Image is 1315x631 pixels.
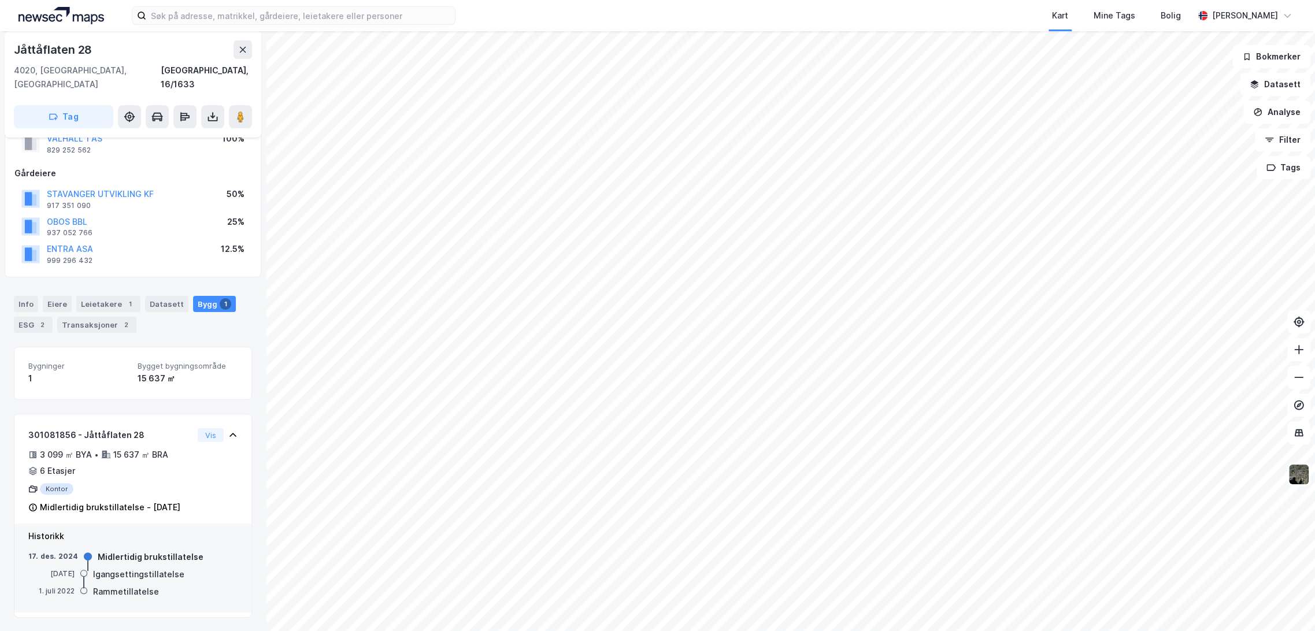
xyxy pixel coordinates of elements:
[40,464,75,478] div: 6 Etasjer
[1232,45,1310,68] button: Bokmerker
[40,500,180,514] div: Midlertidig brukstillatelse - [DATE]
[14,166,251,180] div: Gårdeiere
[1288,463,1310,485] img: 9k=
[76,296,140,312] div: Leietakere
[227,215,245,229] div: 25%
[1255,128,1310,151] button: Filter
[1243,101,1310,124] button: Analyse
[40,448,92,462] div: 3 099 ㎡ BYA
[1257,156,1310,179] button: Tags
[220,298,231,310] div: 1
[28,551,79,562] div: 17. des. 2024
[14,64,161,91] div: 4020, [GEOGRAPHIC_DATA], [GEOGRAPHIC_DATA]
[93,567,184,581] div: Igangsettingstillatelse
[138,361,238,371] span: Bygget bygningsområde
[222,132,245,146] div: 100%
[47,256,92,265] div: 999 296 432
[145,296,188,312] div: Datasett
[14,296,38,312] div: Info
[28,361,128,371] span: Bygninger
[28,428,193,442] div: 301081856 - Jåttåflaten 28
[146,7,455,24] input: Søk på adresse, matrikkel, gårdeiere, leietakere eller personer
[98,550,203,564] div: Midlertidig brukstillatelse
[14,105,113,128] button: Tag
[138,372,238,385] div: 15 637 ㎡
[14,40,94,59] div: Jåttåflaten 28
[28,586,75,596] div: 1. juli 2022
[47,228,92,237] div: 937 052 766
[43,296,72,312] div: Eiere
[221,242,245,256] div: 12.5%
[161,64,252,91] div: [GEOGRAPHIC_DATA], 16/1633
[47,201,91,210] div: 917 351 090
[57,317,136,333] div: Transaksjoner
[28,529,238,543] div: Historikk
[93,585,159,599] div: Rammetillatelse
[1240,73,1310,96] button: Datasett
[193,296,236,312] div: Bygg
[28,372,128,385] div: 1
[28,569,75,579] div: [DATE]
[227,187,245,201] div: 50%
[94,450,99,459] div: •
[47,146,91,155] div: 829 252 562
[1257,576,1315,631] iframe: Chat Widget
[1257,576,1315,631] div: Kontrollprogram for chat
[113,448,168,462] div: 15 637 ㎡ BRA
[14,317,53,333] div: ESG
[1161,9,1181,23] div: Bolig
[124,298,136,310] div: 1
[36,319,48,331] div: 2
[18,7,104,24] img: logo.a4113a55bc3d86da70a041830d287a7e.svg
[198,428,224,442] button: Vis
[1052,9,1068,23] div: Kart
[120,319,132,331] div: 2
[1094,9,1135,23] div: Mine Tags
[1212,9,1278,23] div: [PERSON_NAME]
